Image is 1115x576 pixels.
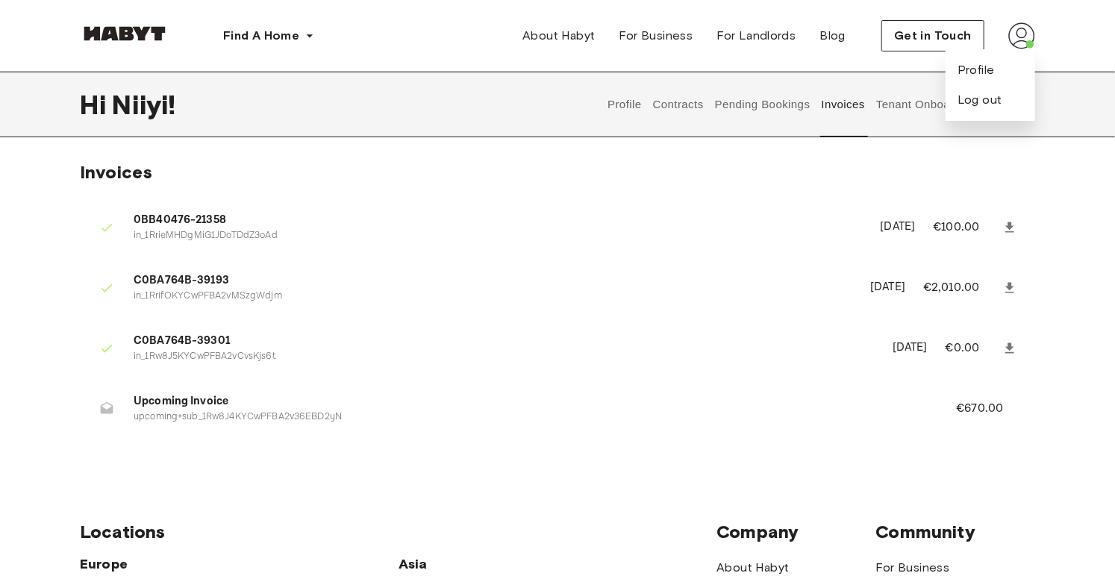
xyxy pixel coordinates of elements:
[651,72,705,137] button: Contracts
[958,61,995,79] a: Profile
[134,289,852,304] p: in_1RrifOKYCwPFBA2vMSzgWdjm
[958,91,1002,109] button: Log out
[956,400,1023,418] p: €670.00
[80,89,112,120] span: Hi
[820,27,846,45] span: Blog
[522,27,595,45] span: About Habyt
[606,72,644,137] button: Profile
[223,27,299,45] span: Find A Home
[875,72,979,137] button: Tenant Onboarding
[881,219,916,236] p: [DATE]
[510,21,607,51] a: About Habyt
[134,393,920,410] span: Upcoming Invoice
[870,279,905,296] p: [DATE]
[894,27,972,45] span: Get in Touch
[808,21,858,51] a: Blog
[876,521,1035,543] span: Community
[80,161,152,183] span: Invoices
[619,27,693,45] span: For Business
[893,339,928,357] p: [DATE]
[716,27,796,45] span: For Landlords
[946,339,999,357] p: €0.00
[713,72,812,137] button: Pending Bookings
[134,350,875,364] p: in_1Rw8J5KYCwPFBA2vCvsKjs6t
[602,72,1035,137] div: user profile tabs
[134,229,863,243] p: in_1RrieMHDgMiG1JDoTDdZ3oAd
[716,521,875,543] span: Company
[80,555,399,573] span: Europe
[211,21,326,51] button: Find A Home
[881,20,984,51] button: Get in Touch
[819,72,866,137] button: Invoices
[923,279,999,297] p: €2,010.00
[134,212,863,229] span: 0BB40476-21358
[134,333,875,350] span: C0BA764B-39301
[608,21,705,51] a: For Business
[399,555,557,573] span: Asia
[705,21,808,51] a: For Landlords
[134,272,852,289] span: C0BA764B-39193
[933,219,999,237] p: €100.00
[80,26,169,41] img: Habyt
[134,410,920,425] p: upcoming+sub_1Rw8J4KYCwPFBA2v36EBD2yN
[1008,22,1035,49] img: avatar
[80,521,716,543] span: Locations
[112,89,175,120] span: Niiyi !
